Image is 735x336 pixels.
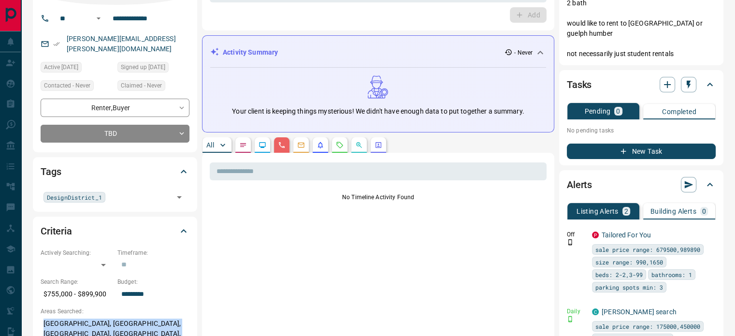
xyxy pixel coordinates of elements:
h2: Tasks [567,77,591,92]
p: Actively Searching: [41,248,113,257]
span: sale price range: 175000,450000 [595,321,700,331]
span: sale price range: 679500,989890 [595,245,700,254]
span: beds: 2-2,3-99 [595,270,643,279]
button: New Task [567,144,716,159]
button: Open [93,13,104,24]
p: Activity Summary [223,47,278,58]
h2: Criteria [41,223,72,239]
span: Active [DATE] [44,62,78,72]
span: size range: 990,1650 [595,257,663,267]
div: Criteria [41,219,189,243]
button: Open [173,190,186,204]
svg: Opportunities [355,141,363,149]
p: Areas Searched: [41,307,189,316]
div: Renter , Buyer [41,99,189,117]
div: Tasks [567,73,716,96]
p: - Never [514,48,533,57]
p: Budget: [117,278,189,286]
p: All [206,142,214,148]
p: Off [567,230,586,239]
span: DesignDistrict_1 [47,192,102,202]
a: Tailored For You [602,231,651,239]
div: TBD [41,125,189,143]
div: condos.ca [592,308,599,315]
div: Alerts [567,173,716,196]
p: 2 [624,208,628,215]
span: Claimed - Never [121,81,162,90]
p: Building Alerts [650,208,696,215]
p: No pending tasks [567,123,716,138]
div: Tue Dec 27 2016 [117,62,189,75]
svg: Push Notification Only [567,239,574,246]
svg: Requests [336,141,344,149]
p: 0 [702,208,706,215]
h2: Tags [41,164,61,179]
p: $755,000 - $899,900 [41,286,113,302]
p: Timeframe: [117,248,189,257]
p: 0 [616,108,620,115]
h2: Alerts [567,177,592,192]
svg: Listing Alerts [317,141,324,149]
span: Contacted - Never [44,81,90,90]
p: Search Range: [41,278,113,286]
p: No Timeline Activity Found [210,193,547,202]
svg: Push Notification Only [567,316,574,322]
span: bathrooms: 1 [651,270,692,279]
svg: Emails [297,141,305,149]
svg: Calls [278,141,286,149]
p: Daily [567,307,586,316]
p: Your client is keeping things mysterious! We didn't have enough data to put together a summary. [232,106,524,117]
span: parking spots min: 3 [595,282,663,292]
span: Signed up [DATE] [121,62,165,72]
p: Completed [662,108,696,115]
svg: Notes [239,141,247,149]
svg: Agent Actions [375,141,382,149]
svg: Lead Browsing Activity [259,141,266,149]
p: Listing Alerts [576,208,619,215]
div: property.ca [592,232,599,238]
div: Tags [41,160,189,183]
a: [PERSON_NAME] search [602,308,677,316]
a: [PERSON_NAME][EMAIL_ADDRESS][PERSON_NAME][DOMAIN_NAME] [67,35,176,53]
div: Sun Nov 13 2022 [41,62,113,75]
svg: Email Verified [53,41,60,47]
p: Pending [584,108,610,115]
div: Activity Summary- Never [210,44,546,61]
